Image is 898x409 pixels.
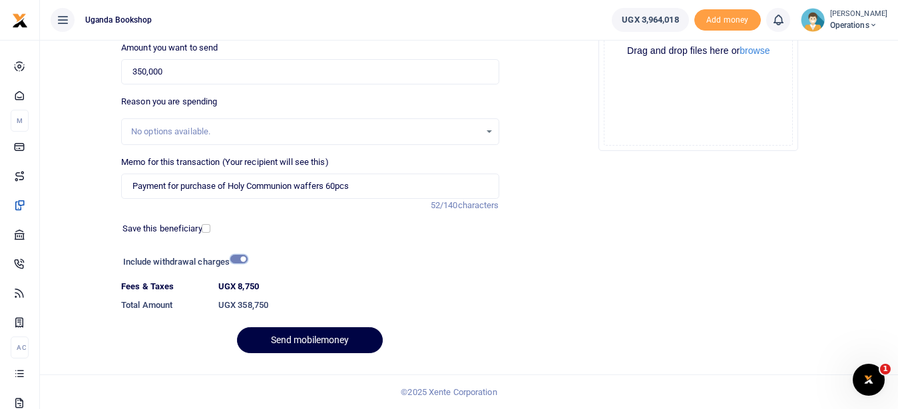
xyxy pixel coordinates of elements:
button: browse [740,46,770,55]
div: No options available. [131,125,479,138]
span: 52/140 [431,200,458,210]
span: characters [458,200,499,210]
button: Send mobilemoney [237,327,383,353]
a: profile-user [PERSON_NAME] Operations [801,8,887,32]
label: UGX 8,750 [218,280,259,293]
input: Enter extra information [121,174,499,199]
h6: UGX 358,750 [218,300,499,311]
span: Operations [830,19,887,31]
iframe: Intercom live chat [853,364,885,396]
label: Save this beneficiary [122,222,202,235]
a: Add money [694,14,761,24]
li: Ac [11,337,29,358]
label: Amount you want to send [121,41,218,55]
span: 1 [880,364,891,374]
h6: Include withdrawal charges [123,257,242,267]
span: UGX 3,964,018 [622,13,678,27]
small: [PERSON_NAME] [830,9,887,20]
input: UGX [121,59,499,84]
label: Memo for this transaction (Your recipient will see this) [121,156,329,169]
li: M [11,110,29,132]
img: logo-small [12,13,28,29]
li: Wallet ballance [606,8,694,32]
h6: Total Amount [121,300,208,311]
span: Uganda bookshop [80,14,158,26]
label: Reason you are spending [121,95,217,108]
div: Drag and drop files here or [604,45,792,57]
a: logo-small logo-large logo-large [12,15,28,25]
dt: Fees & Taxes [116,280,213,293]
span: Add money [694,9,761,31]
img: profile-user [801,8,825,32]
li: Toup your wallet [694,9,761,31]
a: UGX 3,964,018 [612,8,688,32]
